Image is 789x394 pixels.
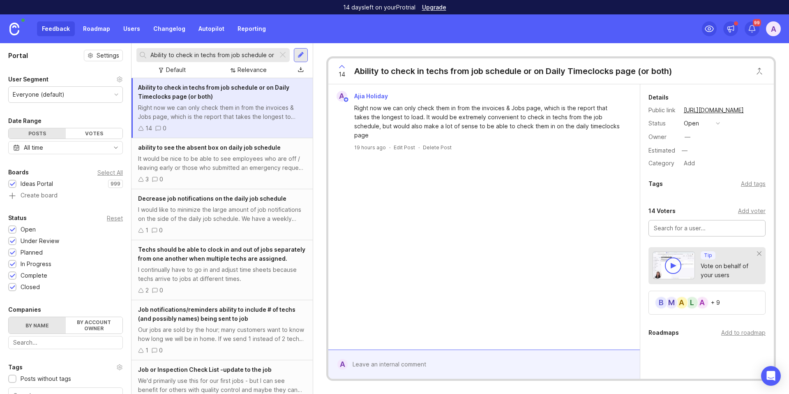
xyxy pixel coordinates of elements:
div: User Segment [8,74,48,84]
div: All time [24,143,43,152]
div: Planned [21,248,43,257]
div: + 9 [711,300,720,306]
div: 0 [159,226,163,235]
input: Search... [13,338,118,347]
div: Status [648,119,677,128]
button: Close button [751,63,768,79]
div: Add to roadmap [721,328,766,337]
div: Posts [9,128,66,139]
div: 14 [145,124,152,133]
div: A [675,296,688,309]
button: Settings [84,50,123,61]
div: M [665,296,678,309]
a: Upgrade [422,5,446,10]
span: Job notifications/reminders ability to include # of techs (and possibly names) being sent to job [138,306,295,322]
div: Posts without tags [21,374,71,383]
div: B [655,296,668,309]
div: Our jobs are sold by the hour; many customers want to know how long we will be in home. If we sen... [138,325,306,343]
input: Search... [150,51,275,60]
div: I continually have to go in and adjust time sheets because techs arrive to jobs at different times. [138,265,306,283]
svg: toggle icon [109,144,122,151]
span: Settings [97,51,119,60]
div: A [337,91,347,102]
h1: Portal [8,51,28,60]
div: 3 [145,175,149,184]
div: Vote on behalf of your users [701,262,757,280]
div: Under Review [21,236,59,246]
a: Changelog [148,21,190,36]
div: 0 [159,346,163,355]
div: open [684,119,699,128]
div: L [685,296,699,309]
button: A [766,21,781,36]
div: · [418,144,420,151]
div: Reset [107,216,123,220]
div: In Progress [21,260,51,269]
input: Search for a user... [654,224,760,233]
span: 99 [753,19,761,26]
a: Autopilot [194,21,229,36]
span: ability to see the absent box on daily job schedule [138,144,281,151]
a: Add [677,158,697,169]
div: Ideas Portal [21,179,53,188]
div: 2 [145,286,149,295]
div: Boards [8,167,29,177]
label: By account owner [66,317,123,334]
div: Status [8,213,27,223]
div: Select All [97,170,123,175]
a: Job notifications/reminders ability to include # of techs (and possibly names) being sent to jobO... [131,300,313,360]
div: Ability to check in techs from job schedule or on Daily Timeclocks page (or both) [354,65,672,77]
div: · [389,144,390,151]
div: Add voter [738,206,766,216]
div: Votes [66,128,123,139]
div: Default [166,65,186,74]
a: Roadmap [78,21,115,36]
div: Right now we can only check them in from the invoices & Jobs page, which is the report that takes... [354,104,623,140]
a: Reporting [233,21,271,36]
div: Open [21,225,36,234]
a: Users [118,21,145,36]
a: [URL][DOMAIN_NAME] [681,105,746,116]
div: — [685,132,690,141]
div: Category [648,159,677,168]
div: Everyone (default) [13,90,65,99]
span: Decrease job notifications on the daily job schedule [138,195,286,202]
div: Companies [8,305,41,315]
div: A [337,359,348,370]
div: Tags [8,362,23,372]
div: It would be nice to be able to see employees who are off / leaving early or those who submitted a... [138,154,306,172]
div: 0 [159,175,163,184]
p: 999 [111,181,120,187]
div: Complete [21,271,47,280]
span: Ability to check in techs from job schedule or on Daily Timeclocks page (or both) [138,84,289,100]
div: Closed [21,283,40,292]
img: member badge [343,97,349,103]
a: AAjia Holiday [332,91,394,102]
div: Add tags [741,179,766,188]
div: Edit Post [394,144,415,151]
a: Create board [8,192,123,200]
img: video-thumbnail-vote-d41b83416815613422e2ca741bf692cc.jpg [653,251,695,279]
div: 1 [145,346,148,355]
div: Relevance [238,65,267,74]
div: — [679,145,690,156]
span: Techs should be able to clock in and out of jobs separately from one another when multiple techs ... [138,246,305,262]
div: 0 [159,286,163,295]
div: Details [648,93,669,102]
div: I would like to minimize the large amount of job notifications on the side of the daily job sched... [138,205,306,223]
div: Roadmaps [648,328,679,338]
a: 19 hours ago [354,144,386,151]
a: Decrease job notifications on the daily job scheduleI would like to minimize the large amount of ... [131,189,313,240]
div: Owner [648,132,677,141]
a: ability to see the absent box on daily job scheduleIt would be nice to be able to see employees w... [131,138,313,189]
div: Estimated [648,148,675,153]
span: Job or Inspection Check List -update to the job [138,366,272,373]
div: Add [681,158,697,169]
div: Right now we can only check them in from the invoices & Jobs page, which is the report that takes... [138,103,306,121]
span: Ajia Holiday [354,93,388,100]
p: 14 days left on your Pro trial [343,3,415,12]
div: Tags [648,179,663,189]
